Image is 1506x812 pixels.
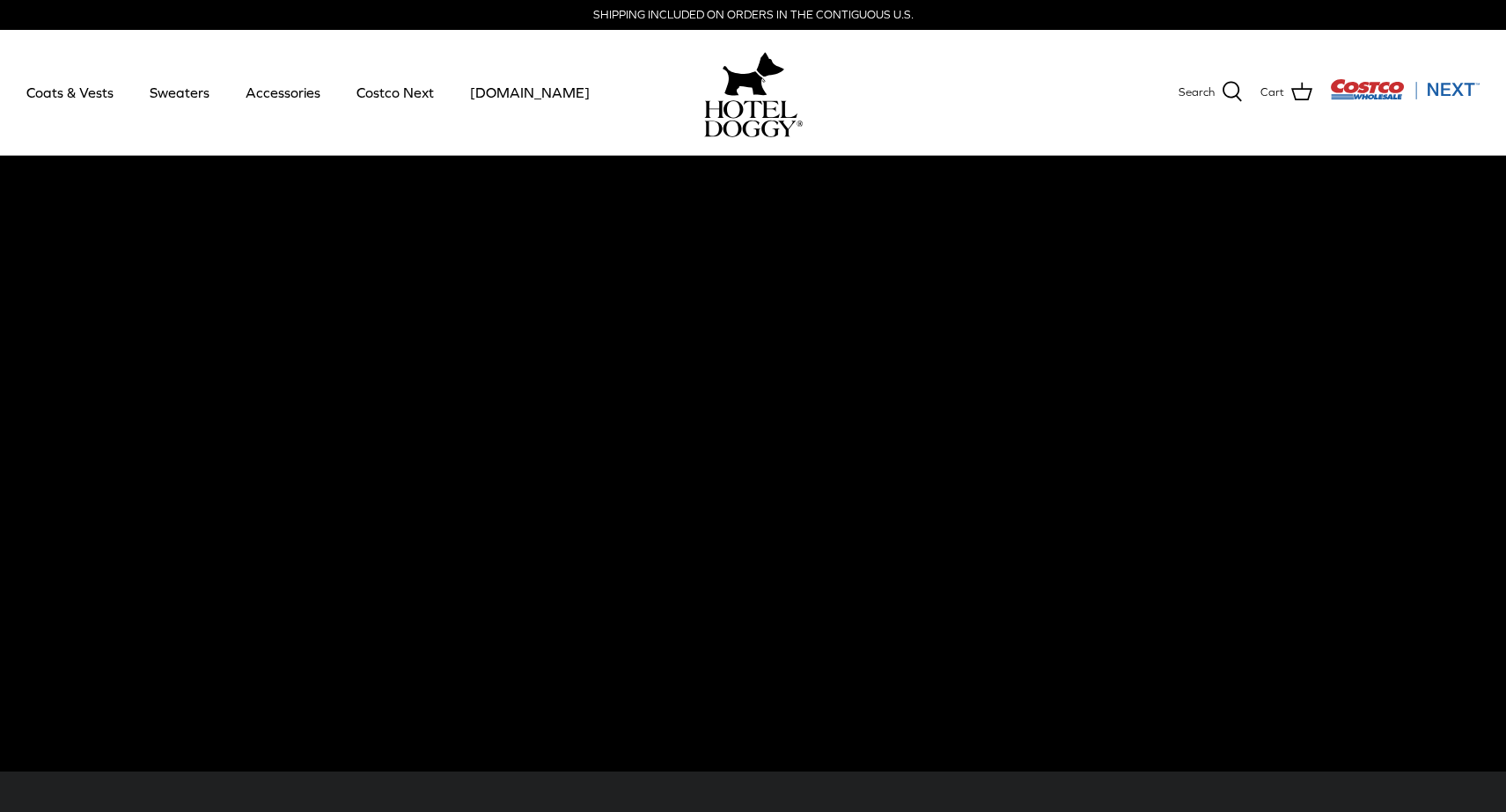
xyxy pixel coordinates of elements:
[1260,84,1284,102] span: Cart
[341,62,450,122] a: Costco Next
[1179,84,1215,102] span: Search
[134,62,225,122] a: Sweaters
[704,48,803,137] a: hoteldoggy.com hoteldoggycom
[11,62,129,122] a: Coats & Vests
[1330,90,1480,103] a: Visit Costco Next
[230,62,336,122] a: Accessories
[1330,78,1480,100] img: Costco Next
[1260,81,1312,104] a: Cart
[704,100,803,137] img: hoteldoggycom
[1179,81,1243,104] a: Search
[723,48,784,100] img: hoteldoggy.com
[454,62,606,122] a: [DOMAIN_NAME]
